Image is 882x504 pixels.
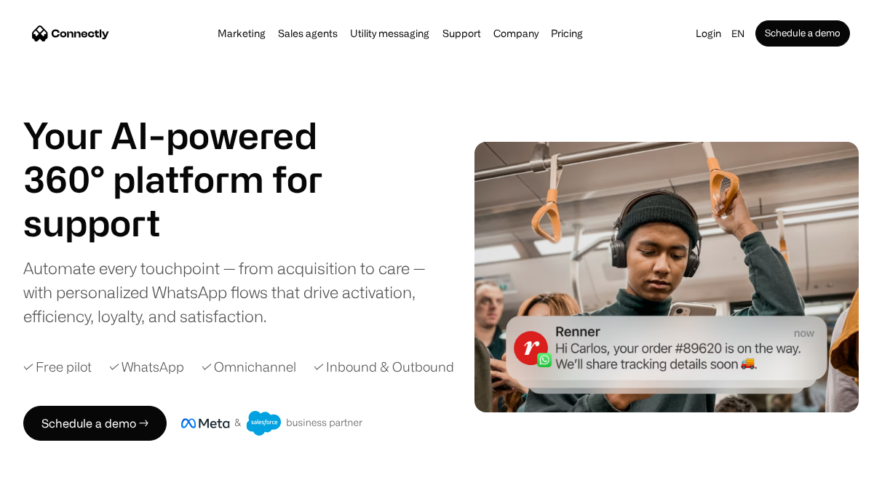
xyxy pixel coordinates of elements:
a: home [32,23,109,44]
a: Schedule a demo [755,20,850,47]
h1: Your AI-powered 360° platform for [23,113,358,201]
img: Meta and Salesforce business partner badge. [181,411,363,436]
a: Login [691,23,726,44]
div: 2 of 4 [23,201,358,244]
div: ✓ Inbound & Outbound [314,357,454,377]
a: Sales agents [274,28,342,39]
div: en [726,23,755,44]
ul: Language list [29,479,87,499]
a: Schedule a demo → [23,406,167,441]
div: ✓ WhatsApp [109,357,184,377]
div: ✓ Omnichannel [202,357,296,377]
a: Support [438,28,485,39]
div: en [731,23,744,44]
div: Company [489,23,543,44]
div: Company [493,23,539,44]
div: Automate every touchpoint — from acquisition to care — with personalized WhatsApp flows that driv... [23,256,436,328]
aside: Language selected: English [15,477,87,499]
h1: support [23,201,358,244]
div: carousel [23,201,358,244]
div: ✓ Free pilot [23,357,92,377]
a: Marketing [213,28,270,39]
a: Utility messaging [346,28,434,39]
a: Pricing [547,28,587,39]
